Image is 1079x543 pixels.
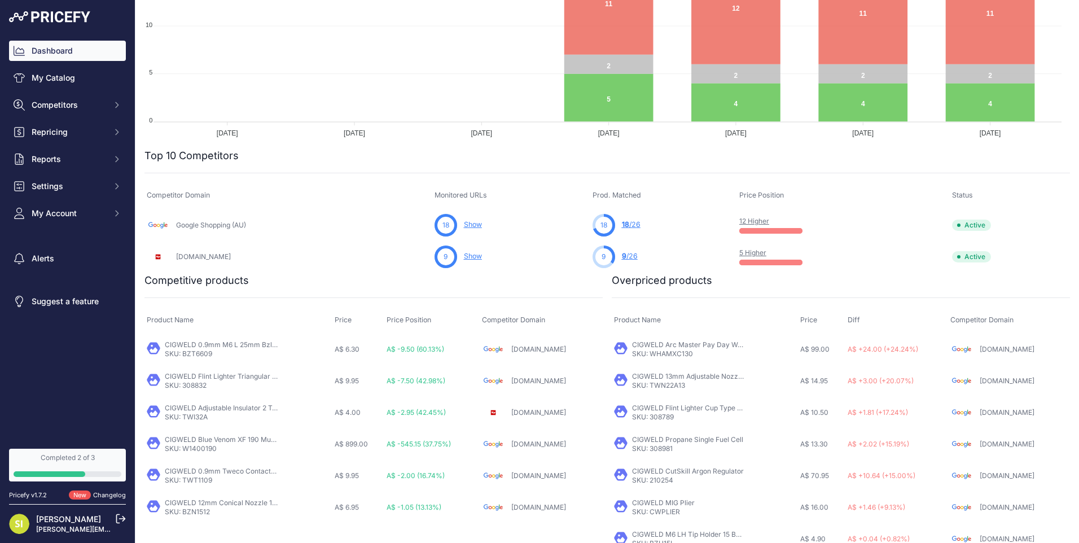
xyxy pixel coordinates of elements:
[980,535,1034,543] a: [DOMAIN_NAME]
[176,252,231,261] a: [DOMAIN_NAME]
[147,316,194,324] span: Product Name
[335,408,361,417] span: A$ 4.00
[632,381,745,390] p: SKU: TWN22A13
[14,453,121,462] div: Completed 2 of 3
[632,435,743,444] a: CIGWELD Propane Single Fuel Cell
[980,503,1034,511] a: [DOMAIN_NAME]
[632,372,801,380] a: CIGWELD 13mm Adjustable Nozzle 2 Tweco - 2 Pack
[9,68,126,88] a: My Catalog
[800,440,828,448] span: A$ 13.30
[9,291,126,312] a: Suggest a feature
[848,535,910,543] span: A$ +0.04 (+0.82%)
[442,220,449,230] span: 18
[511,376,566,385] a: [DOMAIN_NAME]
[387,408,446,417] span: A$ -2.95 (42.45%)
[598,129,620,137] tspan: [DATE]
[800,408,828,417] span: A$ 10.50
[387,316,431,324] span: Price Position
[9,203,126,224] button: My Account
[952,251,991,262] span: Active
[149,69,152,76] tspan: 5
[622,252,626,260] span: 9
[9,491,47,500] div: Pricefy v1.7.2
[739,248,766,257] a: 5 Higher
[387,440,451,448] span: A$ -545.15 (37.75%)
[387,471,445,480] span: A$ -2.00 (16.74%)
[602,252,606,262] span: 9
[435,191,487,199] span: Monitored URLs
[146,21,152,28] tspan: 10
[9,176,126,196] button: Settings
[165,476,278,485] p: SKU: TWT1109
[9,95,126,115] button: Competitors
[614,316,661,324] span: Product Name
[93,491,126,499] a: Changelog
[511,345,566,353] a: [DOMAIN_NAME]
[32,181,106,192] span: Settings
[632,530,770,538] a: CIGWELD M6 LH Tip Holder 15 Bzl - 2 Pack
[335,503,359,511] span: A$ 6.95
[848,316,860,324] span: Diff
[980,408,1034,417] a: [DOMAIN_NAME]
[739,217,769,225] a: 12 Higher
[980,440,1034,448] a: [DOMAIN_NAME]
[800,345,830,353] span: A$ 99.00
[600,220,607,230] span: 18
[387,345,444,353] span: A$ -9.50 (60.13%)
[32,154,106,165] span: Reports
[9,122,126,142] button: Repricing
[335,471,359,480] span: A$ 9.95
[800,376,828,385] span: A$ 14.95
[9,11,90,23] img: Pricefy Logo
[622,220,629,229] span: 18
[980,376,1034,385] a: [DOMAIN_NAME]
[952,220,991,231] span: Active
[511,503,566,511] a: [DOMAIN_NAME]
[444,252,448,262] span: 9
[9,41,126,61] a: Dashboard
[848,345,918,353] span: A$ +24.00 (+24.24%)
[511,440,566,448] a: [DOMAIN_NAME]
[217,129,238,137] tspan: [DATE]
[950,316,1014,324] span: Competitor Domain
[36,525,266,533] a: [PERSON_NAME][EMAIL_ADDRESS][PERSON_NAME][DOMAIN_NAME]
[952,191,973,199] span: Status
[848,471,915,480] span: A$ +10.64 (+15.00%)
[32,126,106,138] span: Repricing
[387,503,441,511] span: A$ -1.05 (13.13%)
[464,220,482,229] a: Show
[980,345,1034,353] a: [DOMAIN_NAME]
[622,252,638,260] a: 9/26
[800,471,829,480] span: A$ 70.95
[511,408,566,417] a: [DOMAIN_NAME]
[32,208,106,219] span: My Account
[344,129,365,137] tspan: [DATE]
[848,408,908,417] span: A$ +1.81 (+17.24%)
[632,507,695,516] p: SKU: CWPLIER
[800,503,828,511] span: A$ 16.00
[632,413,745,422] p: SKU: 308789
[632,349,745,358] p: SKU: WHAMXC130
[980,471,1034,480] a: [DOMAIN_NAME]
[848,503,905,511] span: A$ +1.46 (+9.13%)
[9,449,126,481] a: Completed 2 of 3
[165,444,278,453] p: SKU: W1400190
[632,444,743,453] p: SKU: 308981
[335,316,352,324] span: Price
[335,345,359,353] span: A$ 6.30
[144,273,249,288] h2: Competitive products
[165,340,403,349] a: CIGWELD 0.9mm M6 L 25mm Bzl Contact Tip Binzel Compatible - 10 Pack
[9,149,126,169] button: Reports
[165,498,317,507] a: CIGWELD 12mm Conical Nozzle 15 Bzl - 2 Pack
[632,467,744,475] a: CIGWELD CutSkill Argon Regulator
[32,99,106,111] span: Competitors
[471,129,492,137] tspan: [DATE]
[165,435,375,444] a: CIGWELD Blue Venom XF 190 Multi Process MIG/TIG/Stick Welder
[800,316,817,324] span: Price
[464,252,482,260] a: Show
[632,498,695,507] a: CIGWELD MIG Plier
[165,467,319,475] a: CIGWELD 0.9mm Tweco Contact Tip 1 - 10 Pack
[176,221,246,229] a: Google Shopping (AU)
[482,316,545,324] span: Competitor Domain
[632,404,772,412] a: CIGWELD Flint Lighter Cup Type Single Flint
